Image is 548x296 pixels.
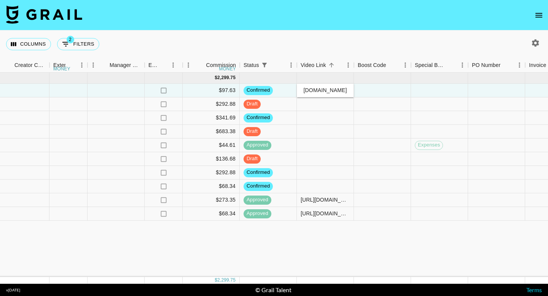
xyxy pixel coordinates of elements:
div: money [219,67,236,71]
span: approved [244,196,271,204]
span: confirmed [244,183,273,190]
span: approved [244,210,271,217]
div: 2,299.75 [217,75,236,81]
button: Show filters [259,60,270,70]
button: Sort [500,60,511,70]
div: $ [215,75,217,81]
button: Sort [65,60,76,70]
button: Show filters [57,38,99,50]
div: https://www.tiktok.com/@onigiri.nana/video/7533348605931916574?_t=ZP-8yUq6XqUev0&_r=1 [301,196,350,204]
span: draft [244,100,261,108]
div: $ [215,277,217,283]
div: $97.63 [183,84,240,97]
div: 1 active filter [259,60,270,70]
div: $136.68 [183,152,240,166]
div: Creator Commmission Override [14,58,46,73]
button: open drawer [531,8,546,23]
button: Sort [159,60,170,70]
div: $292.88 [183,97,240,111]
button: Menu [457,59,468,71]
div: Status [240,58,297,73]
div: Special Booking Type [411,58,468,73]
div: v [DATE] [6,288,20,293]
span: confirmed [244,87,273,94]
button: Menu [183,59,194,71]
span: approved [244,142,271,149]
button: Menu [76,59,88,71]
div: $44.61 [183,138,240,152]
div: $683.38 [183,125,240,138]
div: Manager Commmission Override [88,58,145,73]
button: Menu [285,59,297,71]
div: Expenses: Remove Commission? [148,58,159,73]
div: Boost Code [354,58,411,73]
div: © Grail Talent [255,286,292,294]
div: $68.34 [183,207,240,221]
div: Boost Code [358,58,386,73]
div: Video Link [301,58,326,73]
span: draft [244,128,261,135]
span: draft [244,155,261,162]
button: Menu [400,59,411,71]
div: $341.69 [183,111,240,125]
button: Sort [446,60,457,70]
a: Terms [526,286,542,293]
div: 2,299.75 [217,277,236,283]
button: Select columns [6,38,51,50]
div: PO Number [472,58,500,73]
button: Menu [342,59,354,71]
div: $292.88 [183,166,240,180]
div: $68.34 [183,180,240,193]
button: Menu [514,59,525,71]
span: Expenses [415,142,443,149]
button: Menu [88,59,99,71]
button: Sort [99,60,110,70]
div: $273.35 [183,193,240,207]
div: Manager Commmission Override [110,58,141,73]
div: PO Number [468,58,525,73]
div: Status [244,58,259,73]
span: 2 [67,36,74,43]
button: Sort [326,60,337,70]
button: Sort [270,60,280,70]
span: confirmed [244,114,273,121]
span: confirmed [244,169,273,176]
button: Menu [167,59,179,71]
button: Sort [386,60,397,70]
div: money [53,67,70,71]
div: https://www.tiktok.com/@rebyhardy/video/7541502809745771806 [301,210,350,217]
div: Video Link [297,58,354,73]
div: Expenses: Remove Commission? [145,58,183,73]
button: Sort [195,60,206,70]
div: Special Booking Type [415,58,446,73]
button: Sort [4,60,14,70]
div: Commission [206,58,236,73]
img: Grail Talent [6,5,82,24]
